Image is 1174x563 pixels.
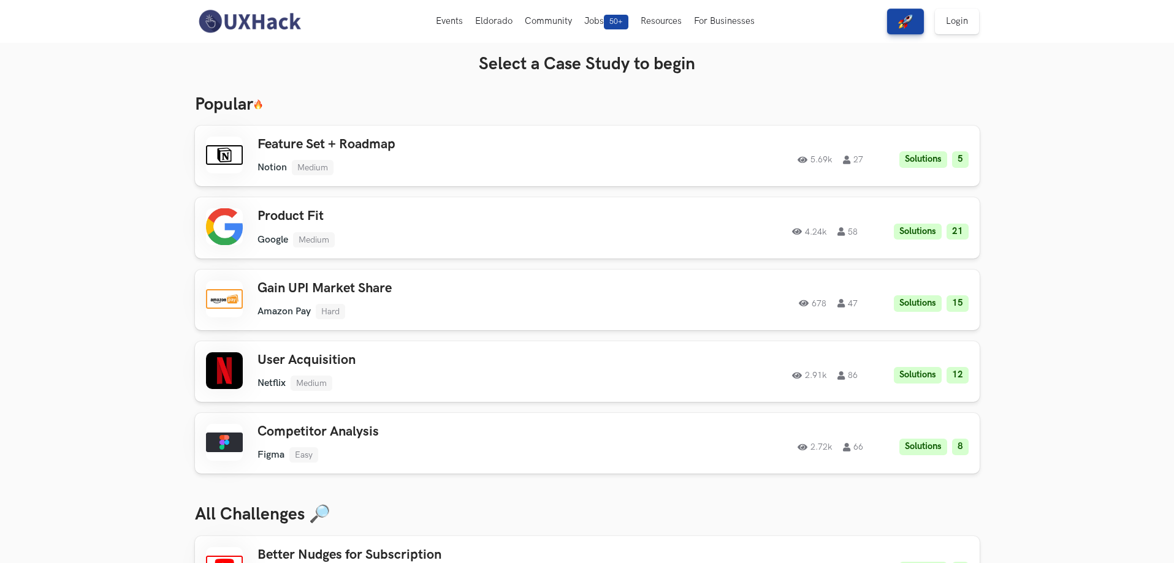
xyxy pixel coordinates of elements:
[195,341,980,402] a: User AcquisitionNetflixMedium2.91k86Solutions12
[894,295,942,312] li: Solutions
[195,197,980,258] a: Product FitGoogleMedium4.24k58Solutions21
[798,443,832,452] span: 2.72k
[899,151,947,168] li: Solutions
[257,208,606,224] h3: Product Fit
[843,156,863,164] span: 27
[792,227,826,236] span: 4.24k
[935,9,979,34] a: Login
[195,413,980,474] a: Competitor AnalysisFigmaEasy2.72k66Solutions8
[898,14,913,29] img: rocket
[257,306,311,317] li: Amazon Pay
[894,224,942,240] li: Solutions
[195,504,980,525] h3: All Challenges 🔎
[257,281,606,297] h3: Gain UPI Market Share
[947,224,969,240] li: 21
[257,449,284,461] li: Figma
[843,443,863,452] span: 66
[947,367,969,384] li: 12
[952,439,969,455] li: 8
[292,160,334,175] li: Medium
[195,9,304,34] img: UXHack-logo.png
[837,227,858,236] span: 58
[257,352,606,368] h3: User Acquisition
[195,54,980,75] h3: Select a Case Study to begin
[894,367,942,384] li: Solutions
[257,234,288,246] li: Google
[798,156,832,164] span: 5.69k
[837,371,858,380] span: 86
[837,299,858,308] span: 47
[899,439,947,455] li: Solutions
[792,371,826,380] span: 2.91k
[799,299,826,308] span: 678
[257,547,606,563] h3: Better Nudges for Subscription
[195,270,980,330] a: Gain UPI Market ShareAmazon PayHard67847Solutions15
[257,377,286,389] li: Netflix
[947,295,969,312] li: 15
[195,94,980,115] h3: Popular
[195,126,980,186] a: Feature Set + RoadmapNotionMedium5.69k27Solutions5
[253,99,263,110] img: 🔥
[289,447,318,463] li: Easy
[291,376,332,391] li: Medium
[604,15,628,29] span: 50+
[257,424,606,440] h3: Competitor Analysis
[293,232,335,247] li: Medium
[316,304,345,319] li: Hard
[257,137,606,153] h3: Feature Set + Roadmap
[952,151,969,168] li: 5
[257,162,287,173] li: Notion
